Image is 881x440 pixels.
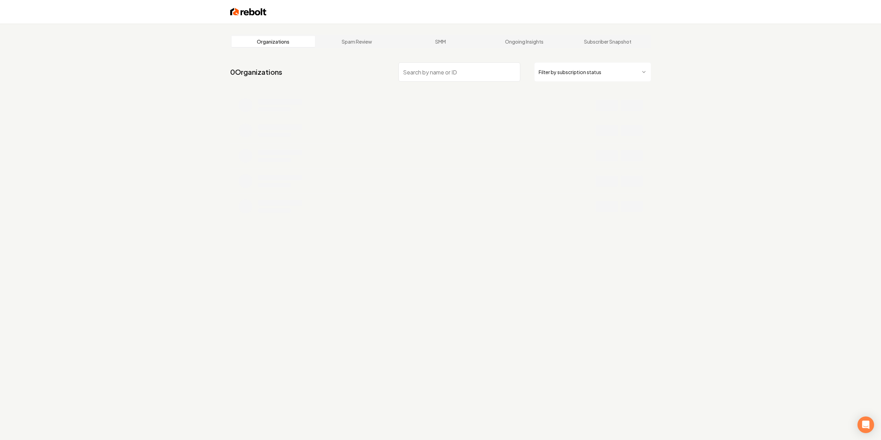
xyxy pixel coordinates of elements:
[482,36,566,47] a: Ongoing Insights
[230,67,282,77] a: 0Organizations
[857,416,874,433] div: Open Intercom Messenger
[399,36,483,47] a: SMM
[566,36,650,47] a: Subscriber Snapshot
[315,36,399,47] a: Spam Review
[230,7,267,17] img: Rebolt Logo
[398,62,520,82] input: Search by name or ID
[232,36,315,47] a: Organizations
